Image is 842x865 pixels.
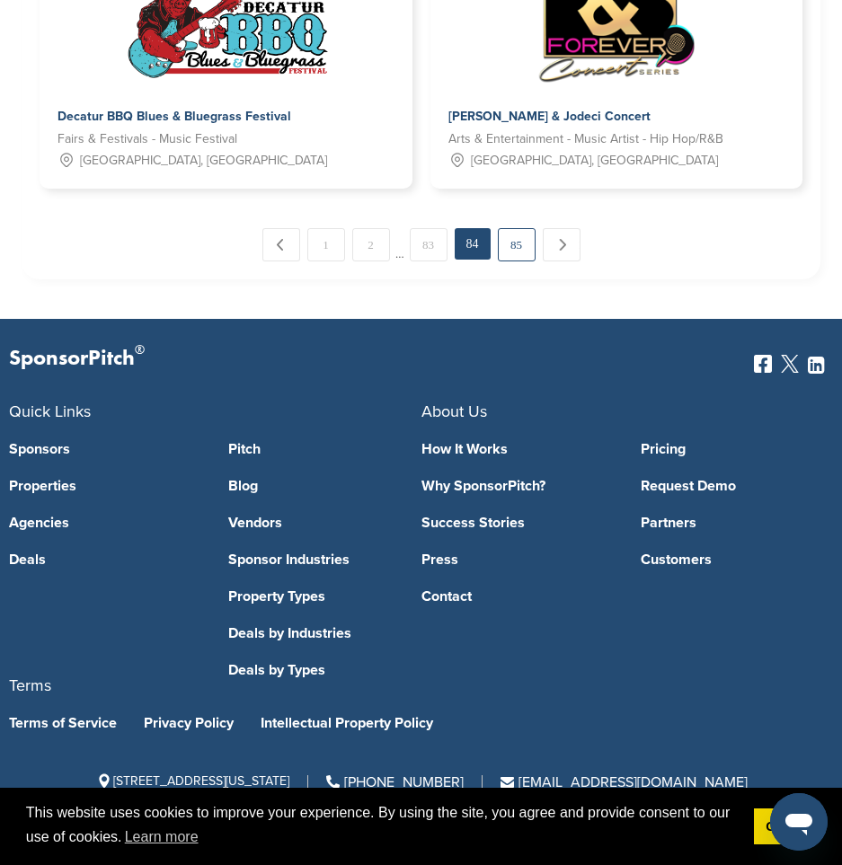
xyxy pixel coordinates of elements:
span: [GEOGRAPHIC_DATA], [GEOGRAPHIC_DATA] [80,151,327,171]
a: ← Previous [262,228,300,261]
a: Deals by Types [228,663,421,677]
a: Why SponsorPitch? [421,479,614,493]
a: Success Stories [421,516,614,530]
a: Press [421,552,614,567]
a: Sponsor Industries [228,552,421,567]
a: Contact [421,589,614,604]
a: Pitch [228,442,421,456]
a: 1 [307,228,345,261]
span: Terms [9,677,833,693]
a: dismiss cookie message [754,808,816,844]
a: 83 [410,228,448,261]
a: learn more about cookies [122,824,201,851]
a: Partners [641,516,833,530]
a: Property Types [228,589,421,604]
span: Decatur BBQ Blues & Bluegrass Festival [58,109,291,124]
a: 85 [498,228,536,261]
a: [EMAIL_ADDRESS][DOMAIN_NAME] [501,773,748,791]
a: Blog [228,479,421,493]
span: ® [135,339,145,361]
span: [GEOGRAPHIC_DATA], [GEOGRAPHIC_DATA] [471,151,718,171]
span: This website uses cookies to improve your experience. By using the site, you agree and provide co... [26,802,740,851]
span: Quick Links [9,402,91,421]
a: Customers [641,552,833,567]
a: Deals by Industries [228,626,421,640]
iframe: Button to launch messaging window [770,793,828,851]
img: Twitter [781,355,799,373]
span: Fairs & Festivals - Music Festival [58,129,237,149]
a: Pricing [641,442,833,456]
a: Agencies [9,516,201,530]
a: 2 [352,228,390,261]
span: … [395,228,404,260]
em: 84 [455,228,491,260]
img: Facebook [754,355,772,373]
a: Next → [543,228,581,261]
a: Properties [9,479,201,493]
span: About Us [421,402,487,421]
p: SponsorPitch [9,346,145,372]
span: [PERSON_NAME] & Jodeci Concert [448,109,651,124]
span: [STREET_ADDRESS][US_STATE] [95,773,289,789]
a: Privacy Policy [144,716,234,730]
a: Vendors [228,516,421,530]
a: Deals [9,552,201,567]
a: [PHONE_NUMBER] [326,773,464,791]
a: How It Works [421,442,614,456]
span: Arts & Entertainment - Music Artist - Hip Hop/R&B [448,129,723,149]
a: Terms of Service [9,716,117,730]
a: Intellectual Property Policy [261,716,433,730]
a: Sponsors [9,442,201,456]
a: Request Demo [641,479,833,493]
